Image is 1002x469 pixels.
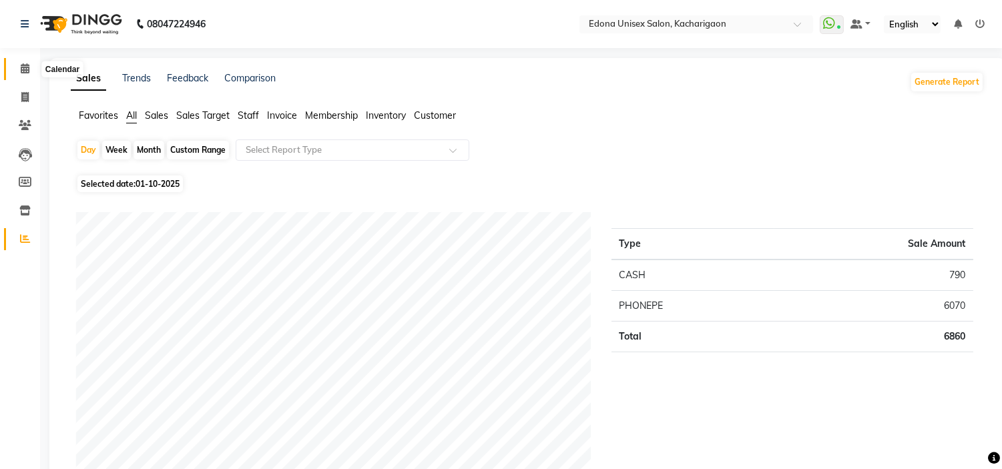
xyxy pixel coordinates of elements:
[126,109,137,121] span: All
[414,109,456,121] span: Customer
[238,109,259,121] span: Staff
[134,141,164,159] div: Month
[774,229,973,260] th: Sale Amount
[774,260,973,291] td: 790
[136,179,180,189] span: 01-10-2025
[267,109,297,121] span: Invoice
[77,141,99,159] div: Day
[911,73,983,91] button: Generate Report
[774,322,973,352] td: 6860
[145,109,168,121] span: Sales
[611,260,774,291] td: CASH
[167,141,229,159] div: Custom Range
[774,291,973,322] td: 6070
[366,109,406,121] span: Inventory
[224,72,276,84] a: Comparison
[167,72,208,84] a: Feedback
[147,5,206,43] b: 08047224946
[305,109,358,121] span: Membership
[34,5,126,43] img: logo
[611,229,774,260] th: Type
[102,141,131,159] div: Week
[79,109,118,121] span: Favorites
[122,72,151,84] a: Trends
[611,291,774,322] td: PHONEPE
[77,175,183,192] span: Selected date:
[42,61,83,77] div: Calendar
[176,109,230,121] span: Sales Target
[611,322,774,352] td: Total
